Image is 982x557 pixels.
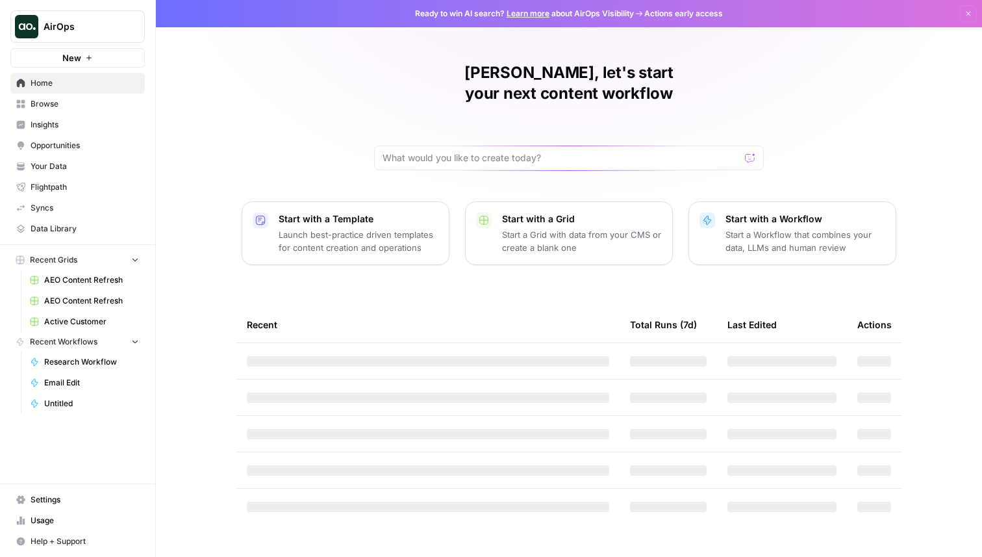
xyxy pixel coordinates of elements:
span: Home [31,77,139,89]
span: Browse [31,98,139,110]
p: Start with a Template [279,213,438,226]
a: Email Edit [24,372,145,393]
span: Help + Support [31,536,139,547]
a: Browse [10,94,145,114]
span: Ready to win AI search? about AirOps Visibility [415,8,634,19]
p: Start with a Grid [502,213,662,226]
span: Insights [31,119,139,131]
a: AEO Content Refresh [24,291,145,311]
a: Your Data [10,156,145,177]
div: Recent [247,307,609,343]
span: AEO Content Refresh [44,274,139,286]
button: Help + Support [10,531,145,552]
h1: [PERSON_NAME], let's start your next content workflow [374,62,764,104]
a: Data Library [10,218,145,239]
p: Start a Grid with data from your CMS or create a blank one [502,228,662,254]
span: Opportunities [31,140,139,151]
div: Total Runs (7d) [630,307,697,343]
button: Start with a TemplateLaunch best-practice driven templates for content creation and operations [242,201,449,265]
button: Workspace: AirOps [10,10,145,43]
a: Flightpath [10,177,145,198]
a: Usage [10,510,145,531]
a: Settings [10,489,145,510]
span: Data Library [31,223,139,235]
span: Untitled [44,398,139,409]
button: Start with a WorkflowStart a Workflow that combines your data, LLMs and human review [688,201,896,265]
a: Insights [10,114,145,135]
a: Syncs [10,198,145,218]
div: Actions [857,307,892,343]
span: Flightpath [31,181,139,193]
span: Settings [31,494,139,506]
img: AirOps Logo [15,15,38,38]
button: New [10,48,145,68]
p: Start a Workflow that combines your data, LLMs and human review [725,228,885,254]
span: AEO Content Refresh [44,295,139,307]
a: Opportunities [10,135,145,156]
span: Active Customer [44,316,139,328]
a: Home [10,73,145,94]
span: Syncs [31,202,139,214]
a: AEO Content Refresh [24,270,145,291]
input: What would you like to create today? [383,151,740,164]
a: Untitled [24,393,145,414]
a: Research Workflow [24,352,145,372]
span: AirOps [44,20,122,33]
button: Recent Grids [10,250,145,270]
span: Usage [31,515,139,526]
span: Email Edit [44,377,139,389]
div: Last Edited [727,307,777,343]
span: New [62,51,81,64]
p: Start with a Workflow [725,213,885,226]
a: Active Customer [24,311,145,332]
span: Your Data [31,161,139,172]
a: Learn more [507,8,549,18]
span: Recent Grids [30,254,77,266]
button: Start with a GridStart a Grid with data from your CMS or create a blank one [465,201,673,265]
span: Recent Workflows [30,336,97,348]
span: Actions early access [644,8,723,19]
p: Launch best-practice driven templates for content creation and operations [279,228,438,254]
span: Research Workflow [44,356,139,368]
button: Recent Workflows [10,332,145,352]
